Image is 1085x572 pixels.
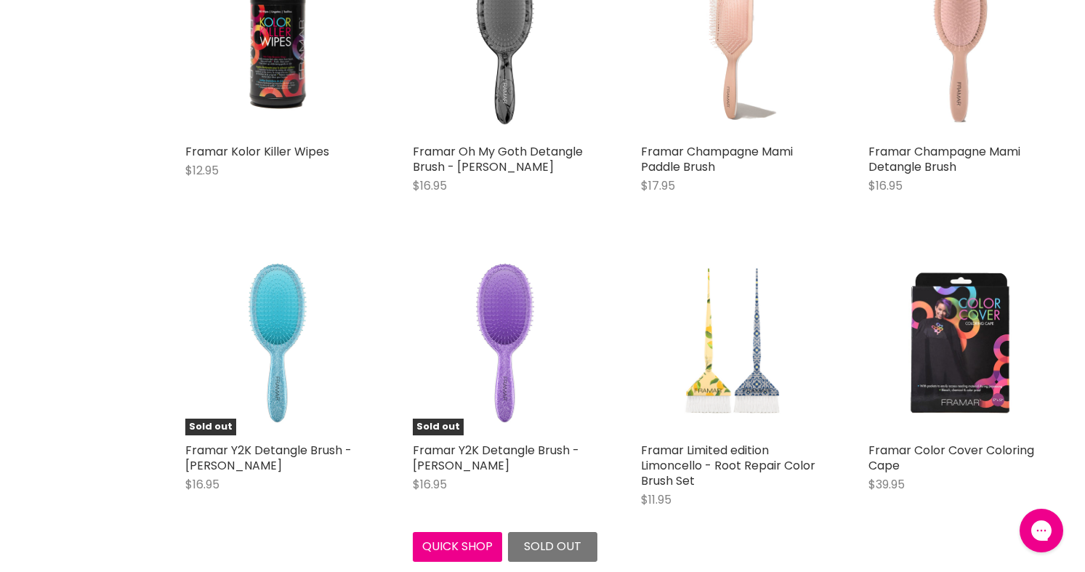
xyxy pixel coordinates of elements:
a: Framar Champagne Mami Detangle Brush [868,143,1020,175]
span: $12.95 [185,162,219,179]
img: Framar Y2K Detangle Brush - Lindsay [185,251,369,435]
button: Quick shop [413,532,502,561]
a: Framar Limited edition Limoncello - Root Repair Color Brush Set [641,251,825,435]
button: Sold out [508,532,597,561]
img: Framar Limited edition Limoncello - Root Repair Color Brush Set [647,251,819,435]
a: Framar Oh My Goth Detangle Brush - [PERSON_NAME] [413,143,583,175]
img: Framar Y2K Detangle Brush - Britney [413,251,597,435]
a: Framar Y2K Detangle Brush - [PERSON_NAME] [413,442,579,474]
iframe: Gorgias live chat messenger [1012,504,1070,557]
a: Framar Limited edition Limoncello - Root Repair Color Brush Set [641,442,815,489]
span: $16.95 [413,476,447,493]
a: Framar Kolor Killer Wipes [185,143,329,160]
img: Framar Color Cover Coloring Cape [868,251,1052,435]
span: Sold out [524,538,581,555]
span: $11.95 [641,491,671,508]
a: Framar Y2K Detangle Brush - LindsaySold out [185,251,369,435]
a: Framar Color Cover Coloring Cape [868,442,1034,474]
a: Framar Y2K Detangle Brush - BritneySold out [413,251,597,435]
span: $16.95 [413,177,447,194]
span: $39.95 [868,476,905,493]
span: Sold out [413,419,464,435]
span: Sold out [185,419,236,435]
a: Framar Champagne Mami Paddle Brush [641,143,793,175]
span: $17.95 [641,177,675,194]
span: $16.95 [868,177,903,194]
a: Framar Y2K Detangle Brush - [PERSON_NAME] [185,442,352,474]
span: $16.95 [185,476,219,493]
